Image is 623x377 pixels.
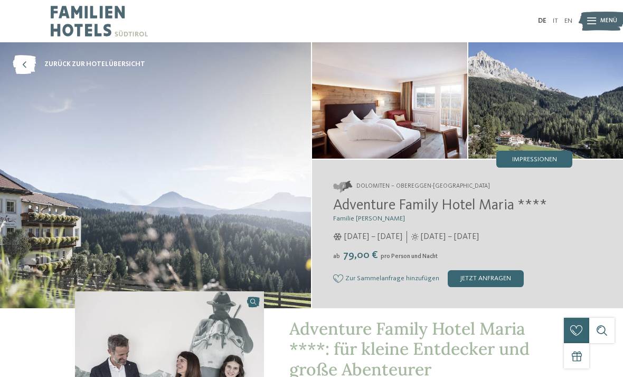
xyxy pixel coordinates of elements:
[448,270,524,287] div: jetzt anfragen
[333,215,405,222] span: Familie [PERSON_NAME]
[553,17,558,24] a: IT
[333,233,342,241] i: Öffnungszeiten im Winter
[345,275,439,282] span: Zur Sammelanfrage hinzufügen
[333,253,340,260] span: ab
[411,233,419,241] i: Öffnungszeiten im Sommer
[512,157,557,163] span: Impressionen
[356,182,490,191] span: Dolomiten – Obereggen-[GEOGRAPHIC_DATA]
[13,55,145,74] a: zurück zur Hotelübersicht
[564,17,572,24] a: EN
[44,60,145,69] span: zurück zur Hotelübersicht
[600,17,617,25] span: Menü
[341,250,380,261] span: 79,00 €
[538,17,546,24] a: DE
[344,231,402,243] span: [DATE] – [DATE]
[333,198,547,213] span: Adventure Family Hotel Maria ****
[381,253,438,260] span: pro Person und Nacht
[421,231,479,243] span: [DATE] – [DATE]
[312,42,467,159] img: Das Familienhotel in Obereggen für Entdecker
